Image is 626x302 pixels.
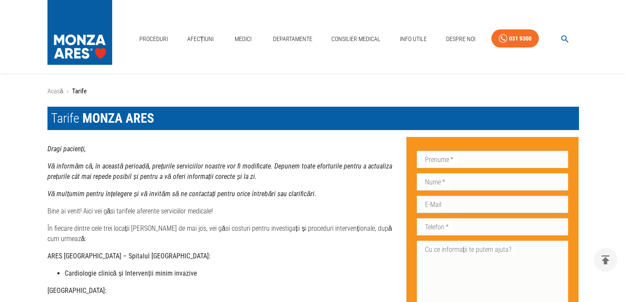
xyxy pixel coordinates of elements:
[47,87,63,95] a: Acasă
[65,269,197,277] strong: Cardiologie clinică și Intervenții minim invazive
[509,33,532,44] div: 031 9300
[82,111,154,126] span: MONZA ARES
[67,86,69,96] li: ›
[230,30,257,48] a: Medici
[136,30,171,48] a: Proceduri
[396,30,430,48] a: Info Utile
[491,29,539,48] a: 031 9300
[47,252,211,260] strong: ARES [GEOGRAPHIC_DATA] – Spitalul [GEOGRAPHIC_DATA]:
[594,248,617,272] button: delete
[270,30,316,48] a: Departamente
[47,145,86,153] strong: Dragi pacienți,
[47,286,107,295] strong: [GEOGRAPHIC_DATA]:
[47,223,400,244] p: În fiecare dintre cele trei locații [PERSON_NAME] de mai jos, vei găsi costuri pentru investigați...
[72,86,87,96] p: Tarife
[47,190,317,198] strong: Vă mulțumim pentru înțelegere și vă invităm să ne contactați pentru orice întrebări sau clarificări.
[47,86,579,96] nav: breadcrumb
[328,30,384,48] a: Consilier Medical
[184,30,217,48] a: Afecțiuni
[47,107,579,130] h1: Tarife
[47,206,400,216] p: Bine ai venit! Aici vei găsi tarifele aferente serviciilor medicale!
[47,162,393,181] strong: Vă informăm că, în această perioadă, prețurile serviciilor noastre vor fi modificate. Depunem toa...
[443,30,479,48] a: Despre Noi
